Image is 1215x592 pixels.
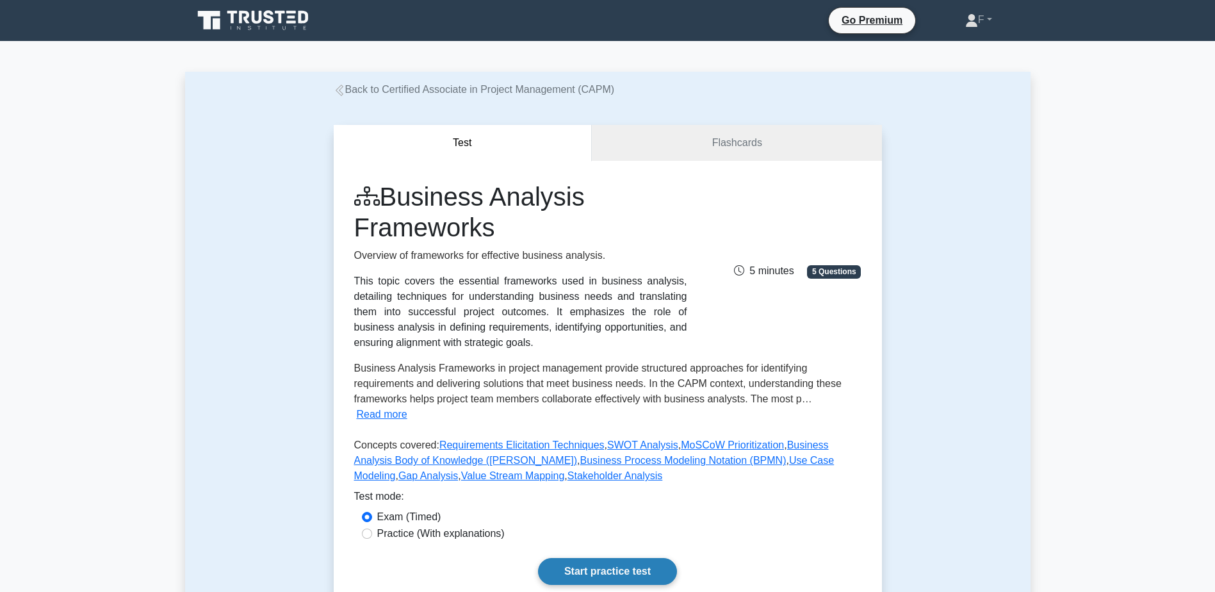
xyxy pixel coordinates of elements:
[354,181,687,243] h1: Business Analysis Frameworks
[354,274,687,350] div: This topic covers the essential frameworks used in business analysis, detailing techniques for un...
[607,440,678,450] a: SWOT Analysis
[681,440,784,450] a: MoSCoW Prioritization
[567,470,663,481] a: Stakeholder Analysis
[334,125,592,161] button: Test
[538,558,677,585] a: Start practice test
[934,7,1023,33] a: F
[354,489,861,509] div: Test mode:
[439,440,605,450] a: Requirements Elicitation Techniques
[354,248,687,263] p: Overview of frameworks for effective business analysis.
[354,363,842,404] span: Business Analysis Frameworks in project management provide structured approaches for identifying ...
[834,12,910,28] a: Go Premium
[334,84,615,95] a: Back to Certified Associate in Project Management (CAPM)
[357,407,407,422] button: Read more
[354,438,861,489] p: Concepts covered: , , , , , , , ,
[580,455,787,466] a: Business Process Modeling Notation (BPMN)
[377,526,505,541] label: Practice (With explanations)
[734,265,794,276] span: 5 minutes
[807,265,861,278] span: 5 Questions
[592,125,881,161] a: Flashcards
[377,509,441,525] label: Exam (Timed)
[398,470,458,481] a: Gap Analysis
[354,455,835,481] a: Use Case Modeling
[461,470,565,481] a: Value Stream Mapping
